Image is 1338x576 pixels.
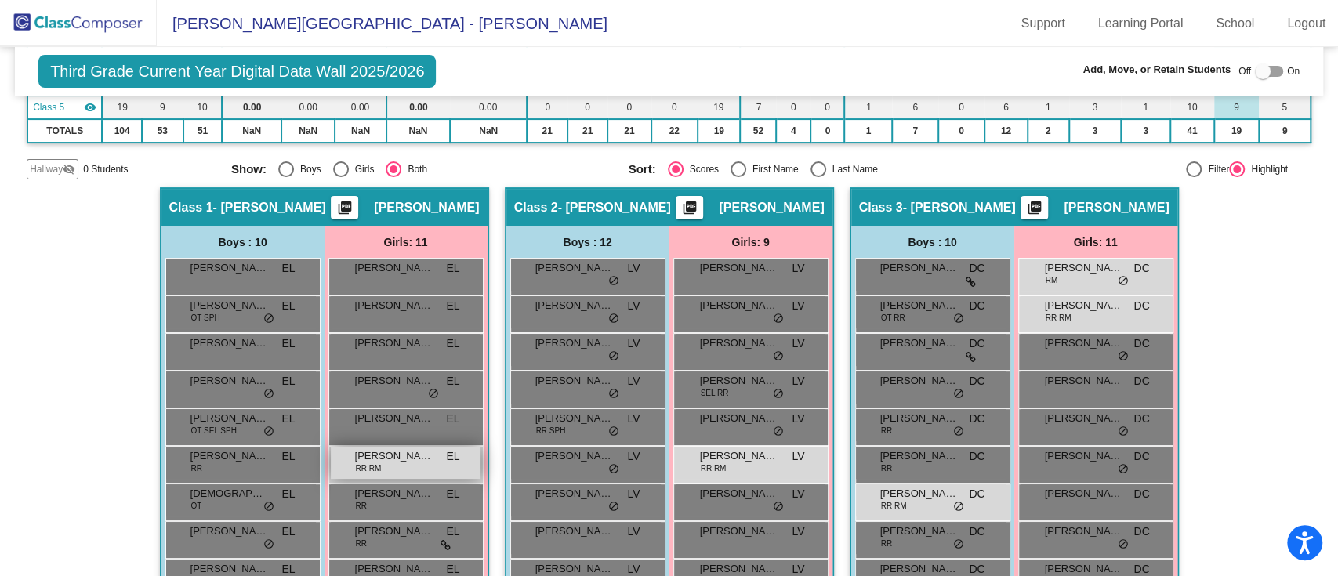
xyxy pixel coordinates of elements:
[773,426,784,438] span: do_not_disturb_alt
[880,260,959,276] span: [PERSON_NAME]
[355,298,433,313] span: [PERSON_NAME]
[30,162,63,176] span: Hallway
[776,96,810,119] td: 0
[701,462,727,474] span: RR RM
[1275,11,1338,36] a: Logout
[191,425,237,437] span: OT SEL SPH
[608,426,619,438] span: do_not_disturb_alt
[1083,62,1231,78] span: Add, Move, or Retain Students
[1045,448,1123,464] span: [PERSON_NAME]
[881,538,892,549] span: RR
[1025,200,1044,222] mat-icon: picture_as_pdf
[627,411,640,427] span: LV
[719,200,824,216] span: [PERSON_NAME]
[969,523,984,540] span: DC
[892,96,937,119] td: 6
[535,373,614,389] span: [PERSON_NAME]
[1259,119,1311,143] td: 9
[984,119,1028,143] td: 12
[1046,274,1058,286] span: RM
[880,523,959,539] span: [PERSON_NAME]
[773,350,784,363] span: do_not_disturb_alt
[608,388,619,400] span: do_not_disturb_alt
[608,313,619,325] span: do_not_disturb_alt
[190,373,269,389] span: [PERSON_NAME]
[281,260,295,277] span: EL
[263,313,274,325] span: do_not_disturb_alt
[450,96,527,119] td: 0.00
[355,448,433,464] span: [PERSON_NAME]
[1086,11,1196,36] a: Learning Portal
[969,298,984,314] span: DC
[792,448,804,465] span: LV
[222,119,281,143] td: NaN
[1069,96,1121,119] td: 3
[190,523,269,539] span: [PERSON_NAME]
[776,119,810,143] td: 4
[1009,11,1078,36] a: Support
[881,500,907,512] span: RR RM
[892,119,937,143] td: 7
[773,388,784,400] span: do_not_disturb_alt
[281,448,295,465] span: EL
[446,373,459,389] span: EL
[1118,426,1129,438] span: do_not_disturb_alt
[355,411,433,426] span: [PERSON_NAME]
[1045,373,1123,389] span: [PERSON_NAME]
[63,163,75,176] mat-icon: visibility_off
[792,298,804,314] span: LV
[161,226,325,258] div: Boys : 10
[355,260,433,276] span: [PERSON_NAME]
[263,501,274,513] span: do_not_disturb_alt
[953,426,964,438] span: do_not_disturb_alt
[880,373,959,389] span: [PERSON_NAME]
[1133,298,1149,314] span: DC
[231,161,617,177] mat-radio-group: Select an option
[335,200,354,222] mat-icon: picture_as_pdf
[1045,260,1123,276] span: [PERSON_NAME]
[446,486,459,502] span: EL
[374,200,479,216] span: [PERSON_NAME]
[701,387,729,399] span: SEL RR
[953,313,964,325] span: do_not_disturb_alt
[401,162,427,176] div: Both
[627,486,640,502] span: LV
[1133,448,1149,465] span: DC
[27,96,102,119] td: Kaitlyn Crist - Integrated 1
[1287,64,1300,78] span: On
[1121,119,1170,143] td: 3
[263,388,274,400] span: do_not_disturb_alt
[356,462,382,474] span: RR RM
[1045,486,1123,502] span: [PERSON_NAME]
[535,448,614,464] span: [PERSON_NAME]
[446,523,459,540] span: EL
[281,373,295,389] span: EL
[881,462,892,474] span: RR
[1133,523,1149,540] span: DC
[629,162,656,176] span: Sort:
[1170,119,1214,143] td: 41
[880,298,959,313] span: [PERSON_NAME]
[740,96,776,119] td: 7
[386,119,451,143] td: NaN
[102,119,142,143] td: 104
[355,523,433,539] span: [PERSON_NAME]
[859,200,903,216] span: Class 3
[191,500,202,512] span: OT
[700,298,778,313] span: [PERSON_NAME]
[169,200,213,216] span: Class 1
[1045,335,1123,351] span: [PERSON_NAME]
[1170,96,1214,119] td: 10
[190,411,269,426] span: [PERSON_NAME]
[190,448,269,464] span: [PERSON_NAME]
[881,312,905,324] span: OT RR
[386,96,451,119] td: 0.00
[1121,96,1170,119] td: 1
[281,486,295,502] span: EL
[792,260,804,277] span: LV
[1214,119,1259,143] td: 19
[281,411,295,427] span: EL
[535,260,614,276] span: [PERSON_NAME]
[102,96,142,119] td: 19
[558,200,671,216] span: - [PERSON_NAME]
